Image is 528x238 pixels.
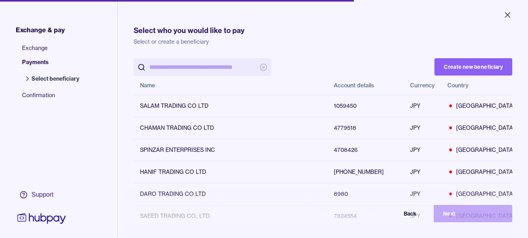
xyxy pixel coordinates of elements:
button: Close [493,6,522,24]
td: JPY [404,95,441,117]
td: JPY [404,117,441,139]
span: [GEOGRAPHIC_DATA] [447,146,515,154]
td: HANIF TRADING CO LTD [134,161,327,183]
span: Exchange [22,44,87,58]
td: JPY [404,139,441,161]
td: JPY [404,183,441,205]
span: Confirmation [22,91,87,105]
th: Currency [404,76,441,95]
span: [GEOGRAPHIC_DATA] [447,124,515,132]
td: SPINZAR ENTERPRISES INC [134,139,327,161]
td: CHAMAN TRADING CO LTD [134,117,327,139]
span: Select beneficiary [31,75,79,83]
span: [GEOGRAPHIC_DATA] [447,190,515,198]
span: Payments [22,58,87,72]
td: 4779518 [327,117,404,139]
td: JPY [404,161,441,183]
th: Country [441,76,521,95]
button: Create new beneficiary [434,58,512,76]
input: search [149,58,256,76]
td: 1059450 [327,95,404,117]
span: [GEOGRAPHIC_DATA] [447,102,515,110]
td: 4708426 [327,139,404,161]
td: SALAM TRADING CO LTD [134,95,327,117]
button: Back [347,205,426,222]
p: Select or create a beneficiary [134,38,512,46]
span: [GEOGRAPHIC_DATA] [447,168,515,176]
th: Account details [327,76,404,95]
div: Support [31,190,53,199]
td: 8980 [327,183,404,205]
td: DARO TRADING CO LTD [134,183,327,205]
h1: Select who you would like to pay [134,25,512,36]
td: [PHONE_NUMBER] [327,161,404,183]
span: Exchange & pay [16,25,65,35]
th: Name [134,76,327,95]
a: Support [16,186,68,203]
